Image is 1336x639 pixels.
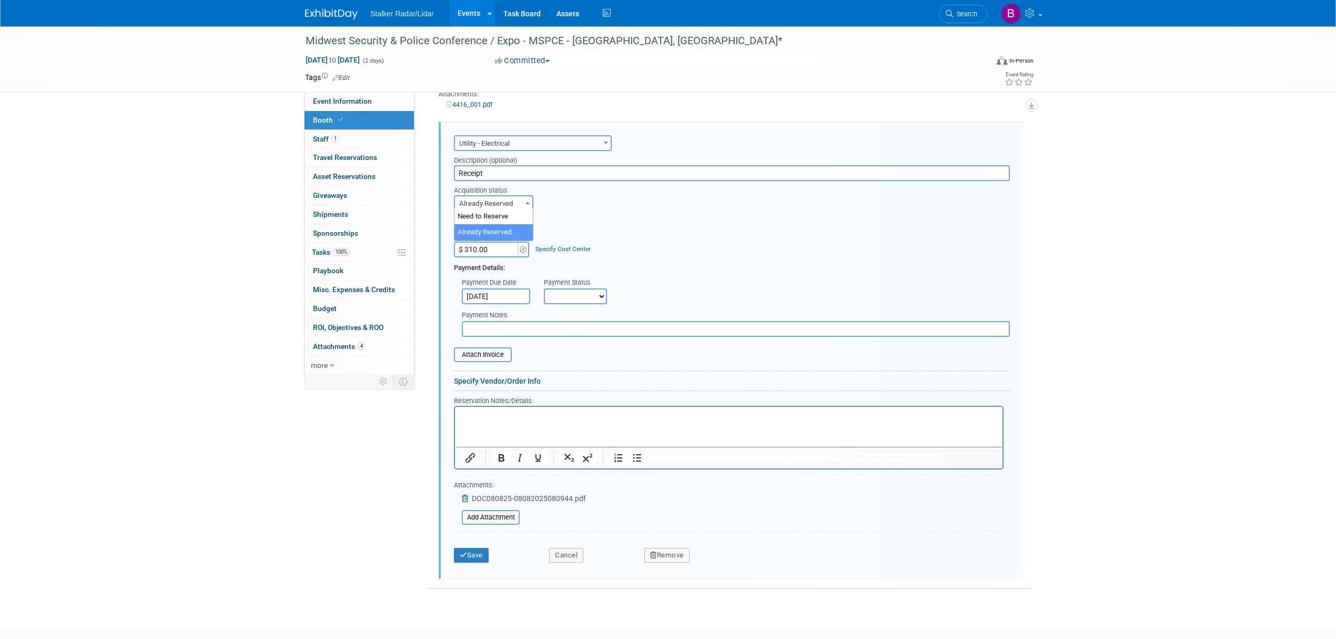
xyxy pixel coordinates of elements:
span: Travel Reservations [313,153,377,162]
span: Asset Reservations [313,172,376,181]
button: Remove [644,548,690,563]
a: Event Information [305,92,414,111]
a: Specify Vendor/Order Info [454,377,541,385]
a: ROI, Objectives & ROO [305,318,414,337]
span: Utility - Electrical [454,135,612,151]
a: Travel Reservations [305,148,414,167]
span: Budget [313,304,337,313]
button: Cancel [549,548,583,563]
span: Misc. Expenses & Credits [313,285,395,294]
td: Personalize Event Tab Strip [375,375,393,388]
div: Event Rating [1005,72,1033,77]
iframe: Rich Text Area [455,407,1003,447]
span: Staff [313,135,339,143]
div: Payment Status [544,278,614,288]
a: Edit [332,74,350,82]
div: Acquisition status [454,181,533,195]
span: Booth [313,116,345,124]
div: Description (optional) [454,151,1010,165]
button: Superscript [579,451,596,465]
a: Staff1 [305,130,414,148]
span: to [328,56,338,64]
span: Already Reserved [454,195,533,211]
span: (2 days) [362,57,384,64]
a: Playbook [305,262,414,280]
a: more [305,356,414,375]
div: Event Format [925,55,1034,71]
button: Committed [491,55,554,66]
li: Need to Reserve [454,208,533,225]
a: Misc. Expenses & Credits [305,281,414,299]
div: Payment Notes [462,311,1010,321]
div: In-Person [1009,57,1034,65]
span: Sponsorships [313,229,358,237]
a: Budget [305,299,414,318]
div: Attachments: [454,481,586,493]
span: DOC080825-08082025080944.pdf [472,494,586,503]
li: Already Reserved [454,224,533,241]
span: Attachments [313,342,366,351]
button: Subscript [560,451,578,465]
span: Stalker Radar/Lidar [370,9,434,18]
a: Attachments4 [305,337,414,356]
a: Shipments [305,205,414,224]
span: Event Information [313,97,372,105]
span: Giveaways [313,191,347,199]
span: 4 [358,342,366,350]
div: Cost: [454,219,1010,229]
a: Giveaways [305,186,414,205]
div: Reservation Notes/Details: [454,395,1004,406]
span: Utility - Electrical [455,136,611,151]
a: Booth [305,111,414,129]
span: Search [953,10,977,18]
a: Tasks100% [305,243,414,262]
a: Search [939,5,987,23]
div: Payment Due Date [462,278,528,288]
a: Sponsorships [305,224,414,243]
span: Already Reserved [455,196,532,211]
a: Specify Cost Center [535,245,591,253]
span: Tasks [312,248,350,256]
button: Bold [492,451,510,465]
a: 4416_001.pdf [447,101,492,108]
img: Format-Inperson.png [997,56,1007,65]
button: Save [454,548,489,563]
span: [DATE] [DATE] [305,55,360,65]
span: 100% [333,248,350,256]
span: Playbook [313,266,343,275]
img: ExhibitDay [305,9,358,19]
div: Midwest Security & Police Conference / Expo - MSPCE - [GEOGRAPHIC_DATA], [GEOGRAPHIC_DATA]* [302,32,971,51]
button: Bullet list [628,451,646,465]
span: ROI, Objectives & ROO [313,323,383,332]
td: Tags [305,72,350,83]
div: Payment Details: [454,257,1010,273]
img: Brooke Journet [1001,4,1021,24]
button: Numbered list [610,451,627,465]
div: Attachments: [439,89,1023,99]
a: Asset Reservations [305,167,414,186]
button: Insert/edit link [461,451,479,465]
span: 1 [331,135,339,143]
span: Shipments [313,210,348,218]
span: more [311,361,328,370]
td: Toggle Event Tabs [393,375,414,388]
button: Italic [511,451,529,465]
button: Underline [529,451,547,465]
i: Booth reservation complete [338,117,343,123]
